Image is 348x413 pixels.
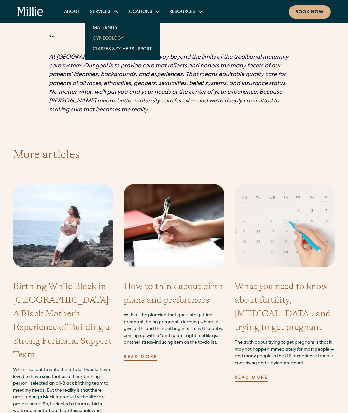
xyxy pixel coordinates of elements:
[235,340,335,367] div: The truth about trying to get pregnant is that it may not happen immediately for most people — an...
[13,184,113,267] img: Pregnant Black woman with the ocean in the background
[295,9,324,16] div: Book now
[13,146,335,163] h2: More articles
[124,279,224,307] a: How to think about birth plans and preferences
[289,5,331,19] a: Book now
[85,17,160,60] nav: Services
[88,33,157,44] a: Gynecology
[235,375,268,382] div: Read more
[124,352,157,364] a: Read more
[85,6,122,17] div: Services
[124,354,157,361] div: Read more
[122,6,164,17] div: Locations
[235,372,268,384] a: Read more
[49,54,288,113] em: At [GEOGRAPHIC_DATA], we strive to go way beyond the limits of the traditional maternity care sys...
[17,7,43,17] a: home
[13,279,113,361] a: Birthing While Black in [GEOGRAPHIC_DATA]: A Black Mother's Experience of Building a Strong Perin...
[124,312,224,346] div: With all the planning that goes into getting pregnant, being pregnant, deciding where to give bir...
[59,6,85,17] a: About
[88,44,157,54] a: Classes & Other Support
[124,184,224,267] img: Hand Writing In A Notebook
[164,6,207,17] div: Resources
[88,22,157,33] a: Maternity
[127,9,152,16] div: Locations
[235,279,335,334] a: What you need to know about fertility, [MEDICAL_DATA], and trying to get pregnant
[90,9,110,16] div: Services
[169,9,195,16] div: Resources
